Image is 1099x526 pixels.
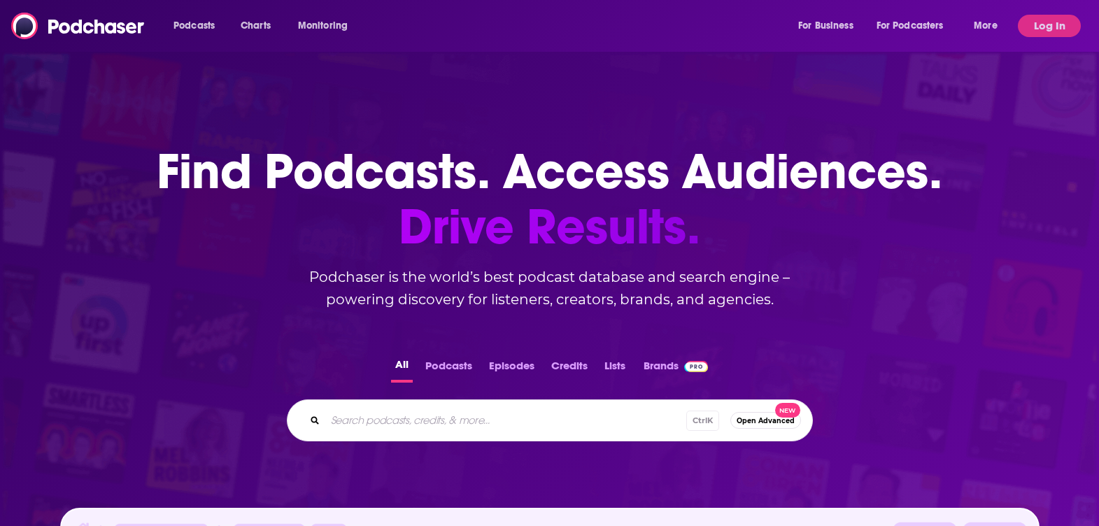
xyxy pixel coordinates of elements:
[287,399,813,441] div: Search podcasts, credits, & more...
[270,266,830,311] h2: Podchaser is the world’s best podcast database and search engine – powering discovery for listene...
[867,15,964,37] button: open menu
[164,15,233,37] button: open menu
[485,355,539,383] button: Episodes
[325,409,686,432] input: Search podcasts, credits, & more...
[173,16,215,36] span: Podcasts
[1018,15,1081,37] button: Log In
[788,15,871,37] button: open menu
[232,15,279,37] a: Charts
[798,16,853,36] span: For Business
[241,16,271,36] span: Charts
[157,144,942,255] h1: Find Podcasts. Access Audiences.
[391,355,413,383] button: All
[547,355,592,383] button: Credits
[684,361,709,372] img: Podchaser Pro
[737,417,795,425] span: Open Advanced
[644,355,709,383] a: BrandsPodchaser Pro
[964,15,1015,37] button: open menu
[288,15,366,37] button: open menu
[730,412,801,429] button: Open AdvancedNew
[877,16,944,36] span: For Podcasters
[421,355,476,383] button: Podcasts
[686,411,719,431] span: Ctrl K
[600,355,630,383] button: Lists
[775,403,800,418] span: New
[157,199,942,255] span: Drive Results.
[11,13,146,39] img: Podchaser - Follow, Share and Rate Podcasts
[974,16,998,36] span: More
[298,16,348,36] span: Monitoring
